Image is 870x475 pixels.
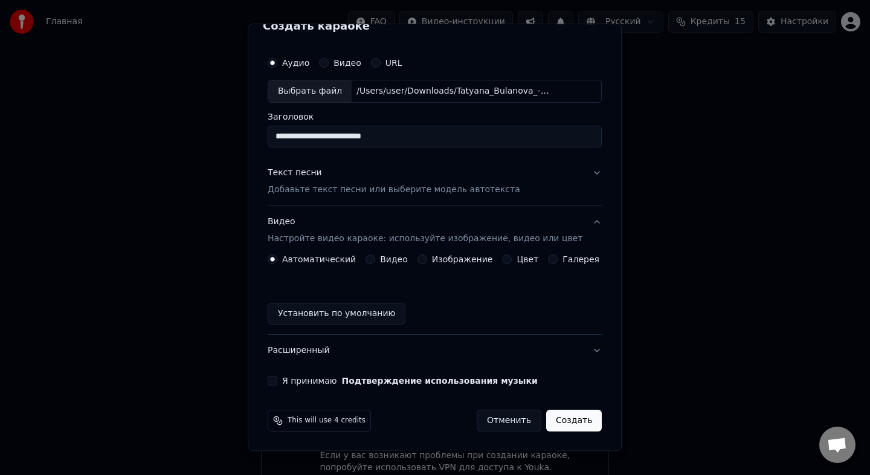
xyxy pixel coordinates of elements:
button: Установить по умолчанию [268,303,405,325]
button: ВидеоНастройте видео караоке: используйте изображение, видео или цвет [268,206,602,254]
label: Автоматический [282,255,356,263]
p: Настройте видео караоке: используйте изображение, видео или цвет [268,233,582,245]
h2: Создать караоке [263,21,607,31]
button: Я принимаю [342,376,538,385]
label: Видео [380,255,408,263]
label: Аудио [282,59,309,67]
button: Текст песниДобавьте текст песни или выберите модель автотекста [268,157,602,205]
span: This will use 4 credits [288,416,366,425]
div: /Users/user/Downloads/Tatyana_Bulanova_-_Odin_den_52142395.mp3 [352,85,557,97]
button: Расширенный [268,335,602,366]
label: Цвет [517,255,539,263]
label: URL [385,59,402,67]
div: Видео [268,216,582,245]
div: Текст песни [268,167,322,179]
label: Видео [333,59,361,67]
label: Галерея [563,255,600,263]
button: Отменить [477,410,541,431]
label: Заголовок [268,112,602,121]
button: Создать [546,410,602,431]
div: Выбрать файл [268,80,352,102]
div: ВидеоНастройте видео караоке: используйте изображение, видео или цвет [268,254,602,334]
p: Добавьте текст песни или выберите модель автотекста [268,184,520,196]
label: Я принимаю [282,376,538,385]
label: Изображение [432,255,493,263]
